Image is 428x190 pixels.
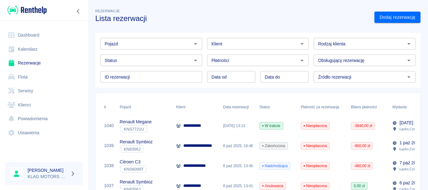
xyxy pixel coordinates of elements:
[120,98,131,116] div: Pojazd
[220,136,256,156] div: 6 paź 2025, 16:46
[207,71,255,83] input: DD.MM.YYYY
[121,147,143,151] span: KN8356J
[260,163,290,169] span: Nadchodząca
[95,9,120,13] span: Rezerwacje
[104,182,114,189] a: 1037
[256,98,298,116] div: Status
[259,98,270,116] div: Status
[173,98,220,116] div: Klient
[104,142,114,149] a: 1039
[101,98,117,116] div: #
[223,98,249,116] div: Data rezerwacji
[399,146,428,152] p: Łącko , Czerniec 10
[5,70,83,84] a: Flota
[5,28,83,42] a: Dashboard
[191,39,200,48] button: Otwórz
[5,112,83,126] a: Powiadomienia
[120,139,153,145] p: Renault Symbioz
[220,116,256,136] div: [DATE] 13:13
[120,159,146,165] p: Citroen C3
[117,98,173,116] div: Pojazd
[351,98,377,116] div: Bilans płatności
[191,56,200,65] button: Otwórz
[298,56,306,65] button: Otwórz
[399,126,428,132] p: Łącko , Czerniec 10
[5,5,47,15] a: Renthelp logo
[348,98,389,116] div: Bilans płatności
[5,98,83,112] a: Klienci
[220,98,256,116] div: Data rezerwacji
[28,167,68,173] h6: [PERSON_NAME]
[5,42,83,56] a: Kalendarz
[120,179,153,185] p: Renault Symbioz
[121,167,146,172] span: KNS6099T
[260,123,283,129] span: W trakcie
[301,183,329,189] span: Nieopłacona
[121,127,147,131] span: KNS7721U
[399,166,428,172] p: Łącko , Czerniec 10
[260,143,288,149] span: Zakończona
[351,123,375,129] span: -3840,00 zł
[374,12,420,23] a: Dodaj rezerwację
[28,173,68,180] p: KLAG MOTORS Rent a Car
[301,123,329,129] span: Nieopłacona
[5,84,83,98] a: Serwisy
[399,120,425,126] p: [DATE] 14:15
[351,163,373,169] span: -480,00 zł
[301,98,339,116] div: Płatność za rezerwację
[95,14,369,23] h3: Lista rezerwacji
[176,98,185,116] div: Klient
[351,183,367,189] span: 0,00 zł
[298,98,348,116] div: Płatność za rezerwację
[120,125,152,133] div: `
[405,56,413,65] button: Otwórz
[260,183,286,189] span: Anulowana
[298,39,306,48] button: Otwórz
[104,162,114,169] a: 1038
[104,122,114,129] a: 1040
[104,98,106,116] div: #
[120,145,153,153] div: `
[405,73,413,81] button: Otwórz
[301,143,329,149] span: Nieopłacona
[351,143,373,149] span: -900,00 zł
[405,39,413,48] button: Otwórz
[392,98,407,116] div: Wydanie
[301,163,329,169] span: Nieopłacona
[5,126,83,140] a: Ustawienia
[5,56,83,70] a: Rezerwacje
[74,7,83,15] button: Zwiń nawigację
[220,156,256,176] div: 6 paź 2025, 13:45
[120,165,146,173] div: `
[8,5,47,15] img: Renthelp logo
[260,71,309,83] input: DD.MM.YYYY
[120,119,152,125] p: Renault Megane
